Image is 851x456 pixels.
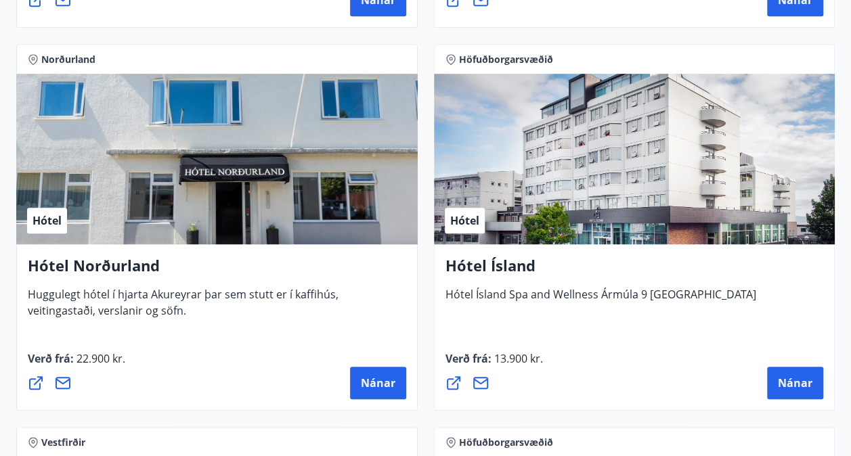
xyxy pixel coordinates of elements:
span: Höfuðborgarsvæðið [459,53,553,66]
span: Hótel [32,213,62,228]
span: Höfuðborgarsvæðið [459,436,553,449]
span: Verð frá : [445,351,543,377]
span: Nánar [361,375,395,390]
span: 22.900 kr. [74,351,125,366]
button: Nánar [350,367,406,399]
h4: Hótel Norðurland [28,255,406,286]
span: Vestfirðir [41,436,85,449]
span: Nánar [778,375,812,390]
span: Hótel [450,213,479,228]
span: Huggulegt hótel í hjarta Akureyrar þar sem stutt er í kaffihús, veitingastaði, verslanir og söfn. [28,287,339,329]
h4: Hótel Ísland [445,255,824,286]
span: Norðurland [41,53,95,66]
span: Verð frá : [28,351,125,377]
button: Nánar [767,367,823,399]
span: 13.900 kr. [492,351,543,366]
span: Hótel Ísland Spa and Wellness Ármúla 9 [GEOGRAPHIC_DATA] [445,287,756,313]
